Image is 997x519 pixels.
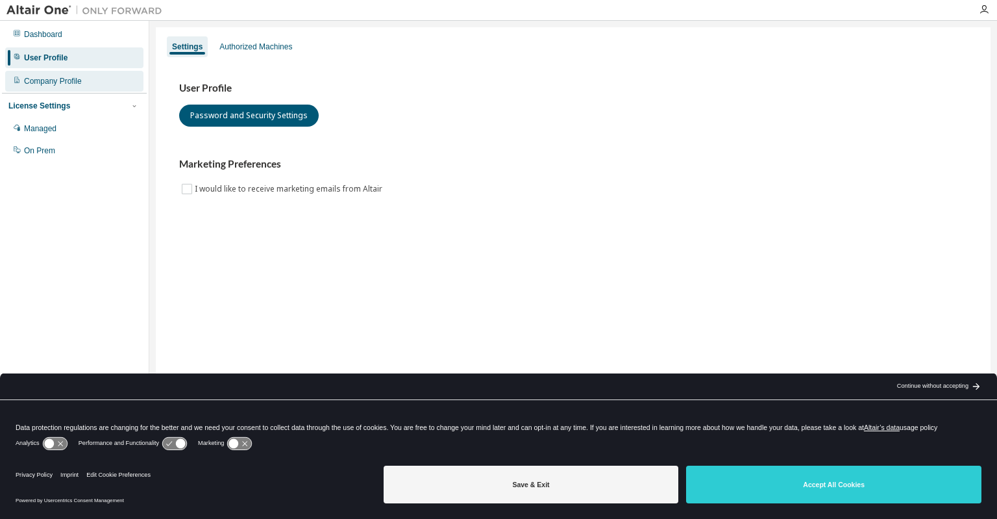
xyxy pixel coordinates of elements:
div: Managed [24,123,56,134]
div: License Settings [8,101,70,111]
h3: User Profile [179,82,967,95]
div: User Profile [24,53,68,63]
div: Company Profile [24,76,82,86]
div: Authorized Machines [219,42,292,52]
h3: Marketing Preferences [179,158,967,171]
div: On Prem [24,146,55,156]
div: Dashboard [24,29,62,40]
div: Settings [172,42,203,52]
label: I would like to receive marketing emails from Altair [195,181,385,197]
button: Password and Security Settings [179,105,319,127]
img: Altair One [6,4,169,17]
